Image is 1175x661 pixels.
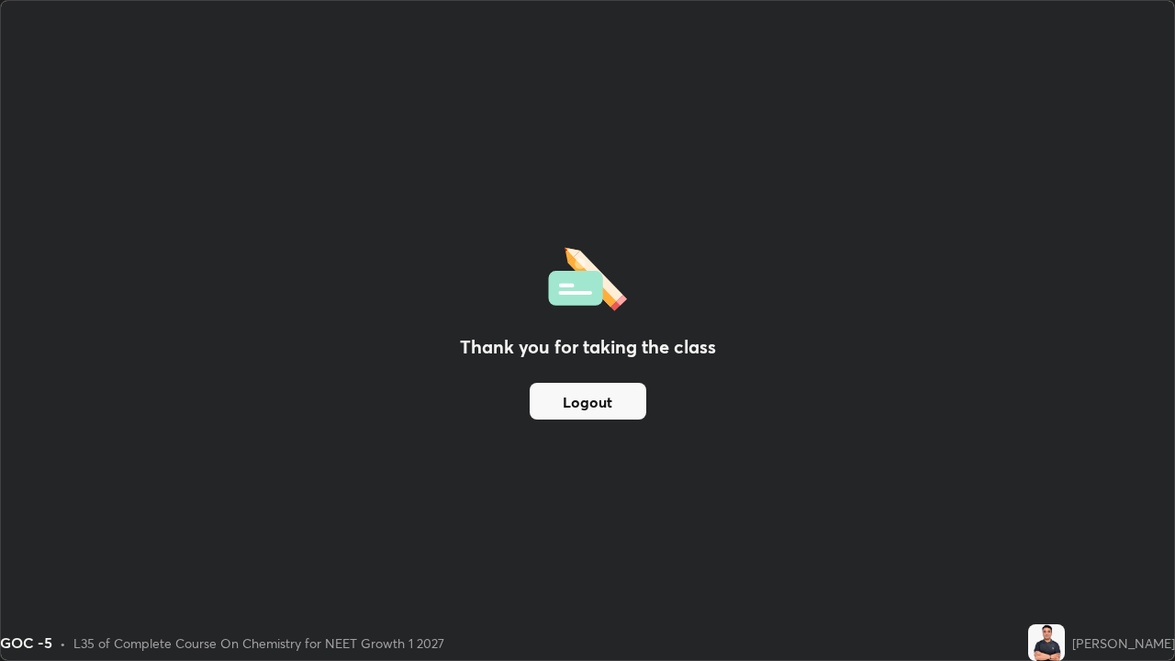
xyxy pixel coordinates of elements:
[548,241,627,311] img: offlineFeedback.1438e8b3.svg
[1028,624,1065,661] img: cdd11cb0ff7c41cdbf678b0cfeb7474b.jpg
[530,383,646,420] button: Logout
[60,633,66,653] div: •
[460,333,716,361] h2: Thank you for taking the class
[73,633,444,653] div: L35 of Complete Course On Chemistry for NEET Growth 1 2027
[1072,633,1175,653] div: [PERSON_NAME]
